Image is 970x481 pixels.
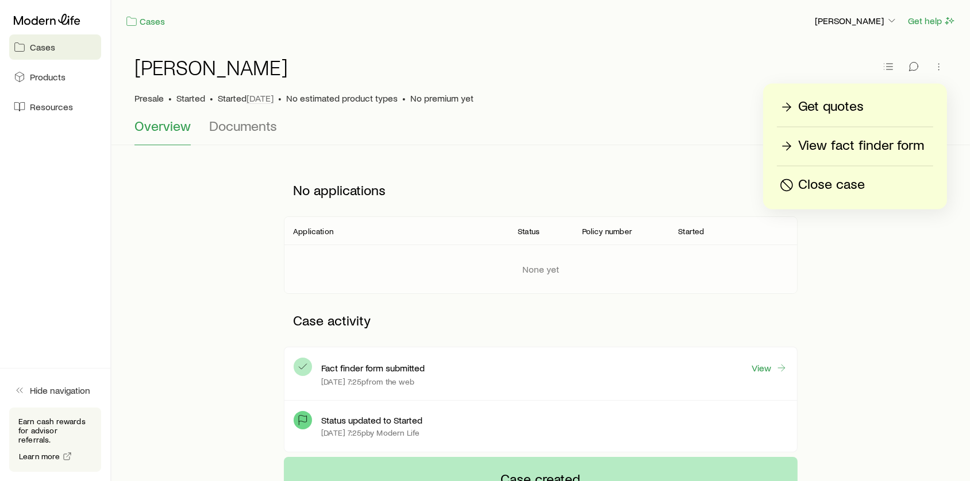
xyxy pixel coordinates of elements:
span: Learn more [19,452,60,460]
p: Earn cash rewards for advisor referrals. [18,417,92,444]
p: Status updated to Started [321,414,422,426]
p: [DATE] 7:25p from the web [321,377,414,386]
button: [PERSON_NAME] [814,14,898,28]
span: Resources [30,101,73,113]
div: Earn cash rewards for advisor referrals.Learn more [9,408,101,472]
a: Resources [9,94,101,119]
button: Close case [777,175,933,195]
span: Hide navigation [30,385,90,396]
h1: [PERSON_NAME] [134,56,288,79]
p: Fact finder form submitted [321,362,425,374]
span: Started [176,92,205,104]
div: Case details tabs [134,118,947,145]
span: No premium yet [410,92,474,104]
span: [DATE] [247,92,274,104]
p: No applications [284,173,798,207]
p: Presale [134,92,164,104]
p: [PERSON_NAME] [815,15,898,26]
p: Started [218,92,274,104]
span: Cases [30,41,55,53]
a: View [751,362,788,374]
span: • [210,92,213,104]
p: None yet [522,263,559,275]
p: Application [293,227,333,236]
a: Cases [9,34,101,60]
p: Policy number [582,227,632,236]
span: • [168,92,172,104]
p: Close case [798,176,865,194]
a: Get quotes [777,97,933,117]
a: Products [9,64,101,90]
span: Overview [134,118,191,134]
p: Started [678,227,704,236]
p: Case activity [284,303,798,338]
a: Cases [125,15,165,28]
a: View fact finder form [777,136,933,156]
button: Hide navigation [9,378,101,403]
p: Get quotes [798,98,864,116]
p: [DATE] 7:25p by Modern Life [321,428,419,437]
span: • [278,92,282,104]
button: Get help [907,14,956,28]
span: No estimated product types [286,92,398,104]
p: Status [518,227,540,236]
p: View fact finder form [798,137,924,155]
span: Documents [209,118,277,134]
span: Products [30,71,66,83]
span: • [402,92,406,104]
